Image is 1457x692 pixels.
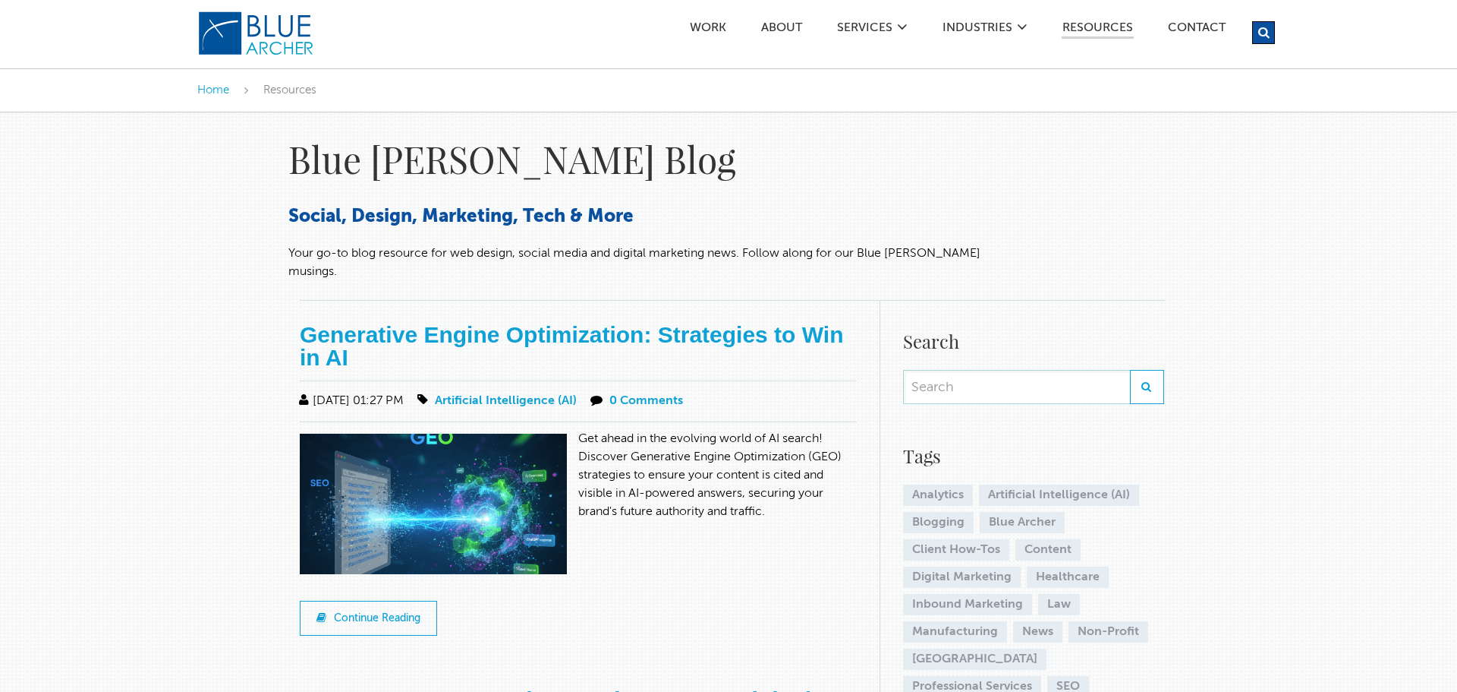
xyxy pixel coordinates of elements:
h4: Search [903,327,1164,355]
a: Industries [942,22,1013,38]
a: Contact [1167,22,1226,38]
span: [DATE] 01:27 PM [296,395,404,407]
a: Healthcare [1027,567,1109,588]
span: Resources [263,84,316,96]
a: Generative Engine Optimization: Strategies to Win in AI [300,322,844,370]
a: SERVICES [836,22,893,38]
a: Content [1015,539,1081,561]
a: Digital Marketing [903,567,1021,588]
a: Client How-Tos [903,539,1009,561]
a: Manufacturing [903,621,1007,643]
a: Resources [1062,22,1134,39]
a: Continue Reading [300,601,437,636]
a: Law [1038,594,1080,615]
a: Non-Profit [1068,621,1148,643]
a: 0 Comments [609,395,683,407]
p: Get ahead in the evolving world of AI search! Discover Generative Engine Optimization (GEO) strat... [300,430,857,521]
a: Blue Archer [980,512,1065,533]
img: Blue Archer Logo [197,11,315,56]
img: Generative Engine Optimization - GEO [300,434,578,586]
a: Work [689,22,727,38]
a: News [1013,621,1062,643]
p: Your go-to blog resource for web design, social media and digital marketing news. Follow along fo... [288,245,987,281]
a: Home [197,84,229,96]
input: Search [903,370,1130,404]
h1: Blue [PERSON_NAME] Blog [288,135,987,182]
a: Artificial Intelligence (AI) [435,395,577,407]
h4: Tags [903,442,1164,469]
a: Blogging [903,512,974,533]
a: Inbound Marketing [903,594,1032,615]
a: Artificial Intelligence (AI) [979,485,1139,506]
a: ABOUT [760,22,803,38]
h3: Social, Design, Marketing, Tech & More [288,205,987,229]
a: Analytics [903,485,973,506]
a: [GEOGRAPHIC_DATA] [903,649,1046,670]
